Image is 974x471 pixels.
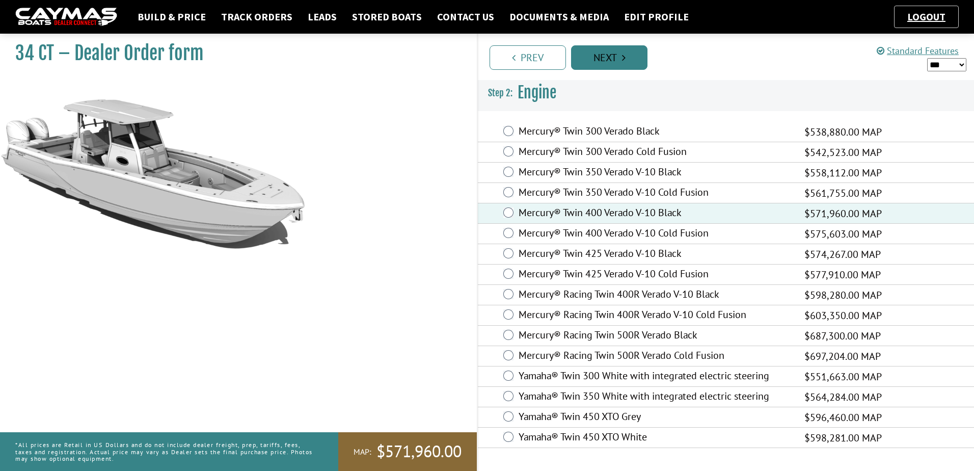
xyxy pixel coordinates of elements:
[804,410,882,425] span: $596,460.00 MAP
[15,8,117,27] img: caymas-dealer-connect-2ed40d3bc7270c1d8d7ffb4b79bf05adc795679939227970def78ec6f6c03838.gif
[571,45,647,70] a: Next
[303,10,342,23] a: Leads
[519,308,792,323] label: Mercury® Racing Twin 400R Verado V-10 Cold Fusion
[804,165,882,180] span: $558,112.00 MAP
[487,44,974,70] ul: Pagination
[519,247,792,262] label: Mercury® Twin 425 Verado V-10 Black
[347,10,427,23] a: Stored Boats
[877,45,959,57] a: Standard Features
[354,447,371,457] span: MAP:
[519,329,792,344] label: Mercury® Racing Twin 500R Verado Black
[902,10,951,23] a: Logout
[804,145,882,160] span: $542,523.00 MAP
[519,288,792,303] label: Mercury® Racing Twin 400R Verado V-10 Black
[490,45,566,70] a: Prev
[519,431,792,446] label: Yamaha® Twin 450 XTO White
[132,10,211,23] a: Build & Price
[15,42,451,65] h1: 34 CT – Dealer Order form
[519,206,792,221] label: Mercury® Twin 400 Verado V-10 Black
[619,10,694,23] a: Edit Profile
[519,390,792,405] label: Yamaha® Twin 350 White with integrated electric steering
[432,10,499,23] a: Contact Us
[804,328,881,344] span: $687,300.00 MAP
[804,124,882,140] span: $538,880.00 MAP
[519,268,792,282] label: Mercury® Twin 425 Verado V-10 Cold Fusion
[804,186,882,201] span: $561,755.00 MAP
[504,10,614,23] a: Documents & Media
[804,247,881,262] span: $574,267.00 MAP
[338,432,477,471] a: MAP:$571,960.00
[519,186,792,201] label: Mercury® Twin 350 Verado V-10 Cold Fusion
[804,430,882,446] span: $598,281.00 MAP
[804,267,881,282] span: $577,910.00 MAP
[804,389,882,405] span: $564,284.00 MAP
[804,287,882,303] span: $598,280.00 MAP
[804,349,881,364] span: $697,204.00 MAP
[376,441,462,462] span: $571,960.00
[804,206,882,221] span: $571,960.00 MAP
[519,166,792,180] label: Mercury® Twin 350 Verado V-10 Black
[519,227,792,242] label: Mercury® Twin 400 Verado V-10 Cold Fusion
[804,308,882,323] span: $603,350.00 MAP
[519,349,792,364] label: Mercury® Racing Twin 500R Verado Cold Fusion
[519,145,792,160] label: Mercury® Twin 300 Verado Cold Fusion
[15,436,315,467] p: *All prices are Retail in US Dollars and do not include dealer freight, prep, tariffs, fees, taxe...
[519,125,792,140] label: Mercury® Twin 300 Verado Black
[216,10,297,23] a: Track Orders
[519,410,792,425] label: Yamaha® Twin 450 XTO Grey
[478,74,974,112] h3: Engine
[804,226,882,242] span: $575,603.00 MAP
[519,370,792,384] label: Yamaha® Twin 300 White with integrated electric steering
[804,369,882,384] span: $551,663.00 MAP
